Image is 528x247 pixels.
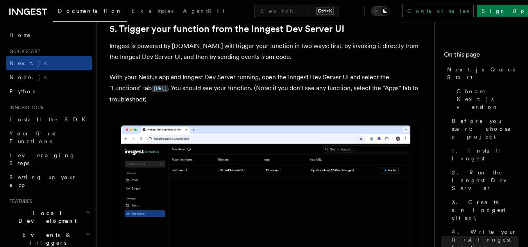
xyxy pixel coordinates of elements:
[9,116,90,123] span: Install the SDK
[453,84,519,114] a: Choose Next.js version
[6,148,92,170] a: Leveraging Steps
[9,88,38,94] span: Python
[132,8,174,14] span: Examples
[9,74,47,80] span: Node.js
[58,8,122,14] span: Documentation
[178,2,229,21] a: AgentKit
[456,87,519,111] span: Choose Next.js version
[449,195,519,225] a: 3. Create an Inngest client
[152,85,168,92] code: [URL]
[254,5,338,17] button: Search...Ctrl+K
[6,105,44,111] span: Inngest tour
[109,23,344,34] a: 5. Trigger your function from the Inngest Dev Server UI
[449,144,519,165] a: 1. Install Inngest
[452,117,519,140] span: Before you start: choose a project
[6,56,92,70] a: Next.js
[449,114,519,144] a: Before you start: choose a project
[6,84,92,98] a: Python
[9,60,47,66] span: Next.js
[452,147,519,162] span: 1. Install Inngest
[6,112,92,126] a: Install the SDK
[6,28,92,42] a: Home
[127,2,178,21] a: Examples
[152,84,168,92] a: [URL]
[6,198,32,204] span: Features
[6,48,40,55] span: Quick start
[6,70,92,84] a: Node.js
[109,41,422,62] p: Inngest is powered by [DOMAIN_NAME] will trigger your function in two ways: first, by invoking it...
[452,198,519,222] span: 3. Create an Inngest client
[183,8,224,14] span: AgentKit
[6,231,85,247] span: Events & Triggers
[9,174,77,188] span: Setting up your app
[316,7,334,15] kbd: Ctrl+K
[9,152,75,166] span: Leveraging Steps
[371,6,390,16] button: Toggle dark mode
[6,209,85,225] span: Local Development
[444,50,519,62] h4: On this page
[452,169,519,192] span: 2. Run the Inngest Dev Server
[53,2,127,22] a: Documentation
[9,31,31,39] span: Home
[444,62,519,84] a: Next.js Quick Start
[6,170,92,192] a: Setting up your app
[9,130,56,144] span: Your first Functions
[109,72,422,105] p: With your Next.js app and Inngest Dev Server running, open the Inngest Dev Server UI and select t...
[447,66,519,81] span: Next.js Quick Start
[402,5,474,17] a: Contact sales
[449,165,519,195] a: 2. Run the Inngest Dev Server
[6,206,92,228] button: Local Development
[6,126,92,148] a: Your first Functions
